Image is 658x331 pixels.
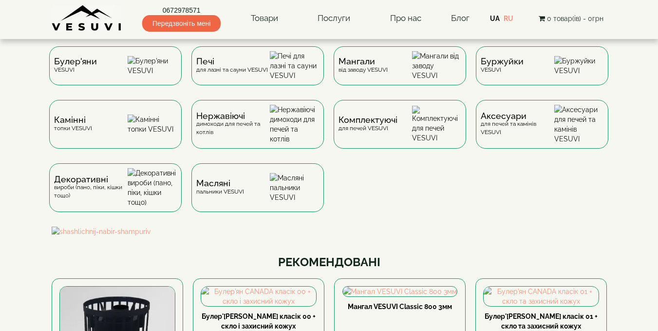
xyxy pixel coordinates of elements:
[196,58,268,65] span: Печі
[338,116,397,124] span: Комплектуючі
[485,312,598,330] a: Булер'[PERSON_NAME] класік 01 + скло та захисний кожух
[241,7,288,30] a: Товари
[54,116,92,132] div: топки VESUVI
[270,173,319,202] img: Масляні пальники VESUVI
[142,5,221,15] a: 0672978571
[44,163,187,227] a: Декоративнівироби (пано, піки, кішки тощо) Декоративні вироби (пано, піки, кішки тощо)
[481,58,524,65] span: Буржуйки
[202,312,316,330] a: Булер'[PERSON_NAME] класік 00 + скло і захисний кожух
[412,51,461,80] img: Мангали від заводу VESUVI
[481,112,554,136] div: для печей та камінів VESUVI
[343,287,457,296] img: Мангал VESUVI Classic 800 3мм
[44,100,187,163] a: Каміннітопки VESUVI Камінні топки VESUVI
[196,179,244,195] div: пальники VESUVI
[380,7,431,30] a: Про нас
[504,15,513,22] a: RU
[451,13,470,23] a: Блог
[187,163,329,227] a: Масляніпальники VESUVI Масляні пальники VESUVI
[201,287,316,306] img: Булер'ян CANADA класік 00 + скло і захисний кожух
[54,175,128,200] div: вироби (пано, піки, кішки тощо)
[338,58,388,65] span: Мангали
[54,116,92,124] span: Камінні
[547,15,603,22] span: 0 товар(ів) - 0грн
[484,287,599,306] img: Булер'ян CANADA класік 01 + скло та захисний кожух
[187,46,329,100] a: Печідля лазні та сауни VESUVI Печі для лазні та сауни VESUVI
[348,303,452,311] a: Мангал VESUVI Classic 800 3мм
[338,58,388,74] div: від заводу VESUVI
[196,179,244,187] span: Масляні
[54,58,97,74] div: VESUVI
[471,100,613,163] a: Аксесуаридля печей та камінів VESUVI Аксесуари для печей та камінів VESUVI
[128,56,177,76] img: Булер'яни VESUVI
[536,13,606,24] button: 0 товар(ів) - 0грн
[196,58,268,74] div: для лазні та сауни VESUVI
[128,168,177,207] img: Декоративні вироби (пано, піки, кішки тощо)
[187,100,329,163] a: Нержавіючідимоходи для печей та котлів Нержавіючі димоходи для печей та котлів
[471,46,613,100] a: БуржуйкиVESUVI Буржуйки VESUVI
[481,112,554,120] span: Аксесуари
[52,5,122,32] img: Завод VESUVI
[270,51,319,80] img: Печі для лазні та сауни VESUVI
[54,58,97,65] span: Булер'яни
[52,227,607,236] img: shashlichnij-nabir-shampuriv
[329,46,471,100] a: Мангаливід заводу VESUVI Мангали від заводу VESUVI
[44,46,187,100] a: Булер'яниVESUVI Булер'яни VESUVI
[554,56,603,76] img: Буржуйки VESUVI
[490,15,500,22] a: UA
[142,15,221,32] span: Передзвоніть мені
[270,105,319,144] img: Нержавіючі димоходи для печей та котлів
[481,58,524,74] div: VESUVI
[54,175,128,183] span: Декоративні
[554,105,603,144] img: Аксесуари для печей та камінів VESUVI
[308,7,360,30] a: Послуги
[329,100,471,163] a: Комплектуючідля печей VESUVI Комплектуючі для печей VESUVI
[338,116,397,132] div: для печей VESUVI
[128,115,177,134] img: Камінні топки VESUVI
[196,112,270,136] div: димоходи для печей та котлів
[412,106,461,143] img: Комплектуючі для печей VESUVI
[196,112,270,120] span: Нержавіючі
